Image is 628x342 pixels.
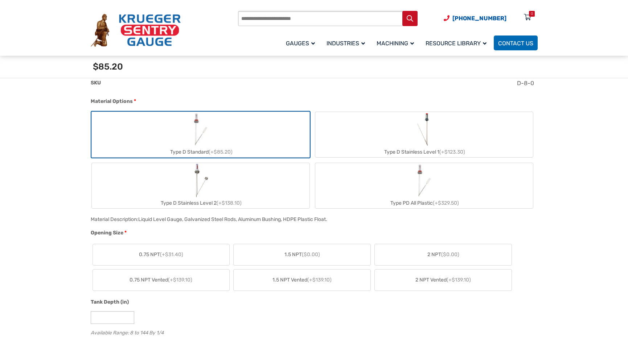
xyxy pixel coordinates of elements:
[209,149,233,155] span: (+$85.20)
[91,80,101,86] span: SKU
[217,200,242,206] span: (+$138.10)
[315,112,533,157] label: Type D Stainless Level 1
[91,14,181,47] img: Krueger Sentry Gauge
[302,251,320,258] span: ($0.00)
[433,200,459,206] span: (+$329.50)
[92,112,309,157] label: Type D Standard
[494,36,538,50] a: Contact Us
[307,277,332,283] span: (+$139.10)
[498,40,533,47] span: Contact Us
[517,80,534,87] span: D-8-0
[426,40,487,47] span: Resource Library
[315,163,533,208] label: Type PD All Plastic
[531,11,533,17] div: 0
[315,198,533,208] div: Type PD All Plastic
[322,34,372,51] a: Industries
[92,163,309,208] label: Type D Stainless Level 2
[447,277,471,283] span: (+$139.10)
[91,216,138,222] span: Material Description:
[441,251,459,258] span: ($0.00)
[452,15,506,22] span: [PHONE_NUMBER]
[286,40,315,47] span: Gauges
[327,40,365,47] span: Industries
[130,276,192,284] span: 0.75 NPT Vented
[272,276,332,284] span: 1.5 NPT Vented
[93,62,123,72] span: $85.20
[414,112,434,147] img: Chemical Sight Gauge
[92,147,309,157] div: Type D Standard
[372,34,421,51] a: Machining
[92,198,309,208] div: Type D Stainless Level 2
[124,229,127,237] abbr: required
[282,34,322,51] a: Gauges
[421,34,494,51] a: Resource Library
[377,40,414,47] span: Machining
[138,216,327,222] div: Liquid Level Gauge, Galvanized Steel Rods, Aluminum Bushing, HDPE Plastic Float.
[315,147,533,157] div: Type D Stainless Level 1
[91,299,129,305] span: Tank Depth (in)
[284,251,320,258] span: 1.5 NPT
[444,14,506,23] a: Phone Number (920) 434-8860
[91,230,123,236] span: Opening Size
[91,328,534,335] div: Available Range: 8 to 144 By 1/4
[139,251,183,258] span: 0.75 NPT
[168,277,192,283] span: (+$139.10)
[439,149,465,155] span: (+$123.30)
[91,98,133,104] span: Material Options
[134,97,136,105] abbr: required
[160,251,183,258] span: (+$31.40)
[415,276,471,284] span: 2 NPT Vented
[427,251,459,258] span: 2 NPT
